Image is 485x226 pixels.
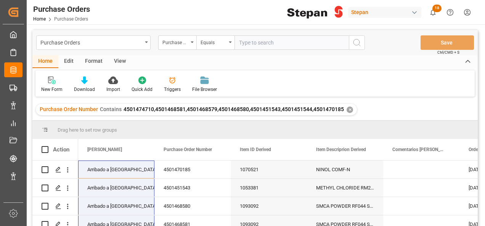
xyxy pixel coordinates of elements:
span: Purchase Order Number [40,106,98,112]
div: Action [53,146,69,153]
div: Press SPACE to select this row. [32,197,78,215]
div: Arribado a [GEOGRAPHIC_DATA] [87,197,145,215]
div: View [108,55,132,68]
div: Equals [201,37,226,46]
span: [PERSON_NAME] [87,147,122,152]
div: SMCA POWDER RF044 SS1000k [307,197,383,215]
img: Stepan_Company_logo.svg.png_1713531530.png [287,6,343,19]
div: File Browser [192,86,217,93]
div: Press SPACE to select this row. [32,179,78,197]
div: 4501451543 [154,179,231,197]
button: open menu [36,35,151,50]
div: Triggers [164,86,181,93]
button: open menu [196,35,234,50]
button: Stepan [348,5,424,19]
div: Stepan [348,7,421,18]
div: Edit [58,55,79,68]
div: Home [32,55,58,68]
span: Comentarios [PERSON_NAME] [392,147,443,152]
div: ✕ [347,107,353,113]
button: Help Center [442,4,459,21]
input: Type to search [234,35,349,50]
div: Format [79,55,108,68]
div: 1070521 [231,161,307,178]
div: Import [106,86,120,93]
div: Purchase Orders [33,3,90,15]
div: 1053381 [231,179,307,197]
div: 1093092 [231,197,307,215]
span: 4501474710,4501468581,4501468579,4501468580,4501451543,4501451544,4501470185 [124,106,344,112]
span: Item ID Derived [240,147,271,152]
button: open menu [158,35,196,50]
div: 4501468580 [154,197,231,215]
button: search button [349,35,365,50]
span: Contains [100,106,122,112]
span: Purchase Order Number [164,147,212,152]
div: 4501470185 [154,161,231,178]
button: show 18 new notifications [424,4,442,21]
div: Arribado a [GEOGRAPHIC_DATA] [87,179,145,197]
span: Drag here to set row groups [58,127,117,133]
div: Purchase Orders [40,37,142,47]
div: NINOL COMF-N [307,161,383,178]
span: 18 [432,5,442,12]
div: Download [74,86,95,93]
div: METHYL CHLORIDE RM227 BULK [307,179,383,197]
span: Item Descriprion Derived [316,147,366,152]
div: Purchase Order Number [162,37,188,46]
a: Home [33,16,46,22]
div: Arribado a [GEOGRAPHIC_DATA] [87,161,145,178]
div: New Form [41,86,63,93]
div: Quick Add [132,86,153,93]
span: Ctrl/CMD + S [437,49,459,55]
div: Press SPACE to select this row. [32,161,78,179]
button: Save [421,35,474,50]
